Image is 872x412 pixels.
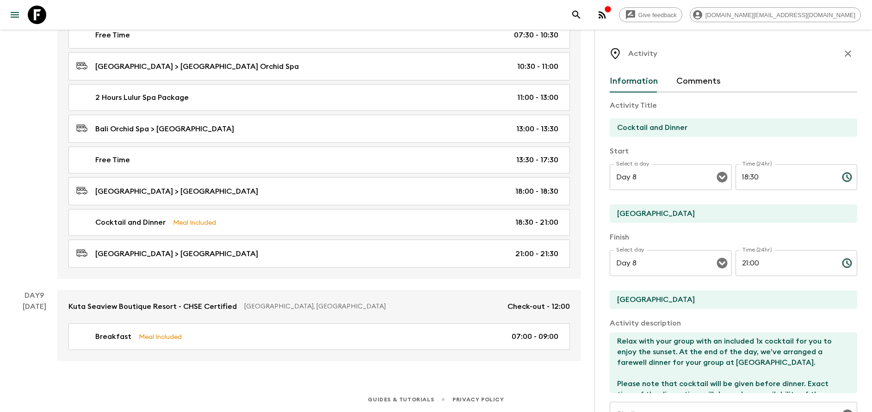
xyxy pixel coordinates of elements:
input: Start Location [610,204,850,223]
p: Meal Included [173,217,216,228]
p: Finish [610,232,857,243]
button: Information [610,70,658,92]
p: Meal Included [139,332,182,342]
label: Time (24hr) [742,160,772,168]
a: Free Time07:30 - 10:30 [68,22,570,49]
p: Breakfast [95,331,131,342]
button: Open [716,171,729,184]
p: 2 Hours Lulur Spa Package [95,92,189,103]
p: 13:00 - 13:30 [516,123,558,135]
a: [GEOGRAPHIC_DATA] > [GEOGRAPHIC_DATA] Orchid Spa10:30 - 11:00 [68,52,570,80]
label: Time (24hr) [742,246,772,254]
a: BreakfastMeal Included07:00 - 09:00 [68,323,570,350]
input: hh:mm [736,250,835,276]
p: Free Time [95,154,130,166]
p: Start [610,146,857,157]
a: Kuta Seaview Boutique Resort - CHSE Certified[GEOGRAPHIC_DATA], [GEOGRAPHIC_DATA]Check-out - 12:00 [57,290,581,323]
p: Bali Orchid Spa > [GEOGRAPHIC_DATA] [95,123,234,135]
p: 21:00 - 21:30 [515,248,558,259]
button: menu [6,6,24,24]
a: Guides & Tutorials [368,394,434,405]
a: [GEOGRAPHIC_DATA] > [GEOGRAPHIC_DATA]18:00 - 18:30 [68,177,570,205]
p: Activity [628,48,657,59]
button: search adventures [567,6,586,24]
p: [GEOGRAPHIC_DATA], [GEOGRAPHIC_DATA] [244,302,500,311]
input: E.g Hozuagawa boat tour [610,118,850,137]
p: 18:30 - 21:00 [515,217,558,228]
p: Activity Title [610,100,857,111]
p: Cocktail and Dinner [95,217,166,228]
a: Cocktail and DinnerMeal Included18:30 - 21:00 [68,209,570,236]
p: 13:30 - 17:30 [516,154,558,166]
a: Privacy Policy [452,394,504,405]
button: Comments [676,70,721,92]
label: Select a day [616,160,649,168]
p: Day 9 [11,290,57,301]
p: 07:30 - 10:30 [514,30,558,41]
p: 10:30 - 11:00 [517,61,558,72]
button: Choose time, selected time is 6:30 PM [838,168,856,186]
input: hh:mm [736,164,835,190]
p: Activity description [610,318,857,329]
p: 11:00 - 13:00 [517,92,558,103]
p: 18:00 - 18:30 [515,186,558,197]
span: [DOMAIN_NAME][EMAIL_ADDRESS][DOMAIN_NAME] [700,12,860,18]
input: End Location (leave blank if same as Start) [610,290,850,309]
p: Free Time [95,30,130,41]
button: Open [716,257,729,270]
p: [GEOGRAPHIC_DATA] > [GEOGRAPHIC_DATA] Orchid Spa [95,61,299,72]
p: 07:00 - 09:00 [512,331,558,342]
button: Choose time, selected time is 9:00 PM [838,254,856,272]
p: Kuta Seaview Boutique Resort - CHSE Certified [68,301,237,312]
a: Bali Orchid Spa > [GEOGRAPHIC_DATA]13:00 - 13:30 [68,115,570,143]
a: Free Time13:30 - 17:30 [68,147,570,173]
a: Give feedback [619,7,682,22]
a: [GEOGRAPHIC_DATA] > [GEOGRAPHIC_DATA]21:00 - 21:30 [68,240,570,268]
label: Select day [616,246,644,254]
a: 2 Hours Lulur Spa Package11:00 - 13:00 [68,84,570,111]
textarea: Relax with your group with an included 1x cocktail for you to enjoy the sunset. At the end of the... [610,332,850,393]
p: [GEOGRAPHIC_DATA] > [GEOGRAPHIC_DATA] [95,248,258,259]
div: [DOMAIN_NAME][EMAIL_ADDRESS][DOMAIN_NAME] [690,7,861,22]
p: [GEOGRAPHIC_DATA] > [GEOGRAPHIC_DATA] [95,186,258,197]
span: Give feedback [633,12,682,18]
p: Check-out - 12:00 [507,301,570,312]
div: [DATE] [23,301,46,361]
